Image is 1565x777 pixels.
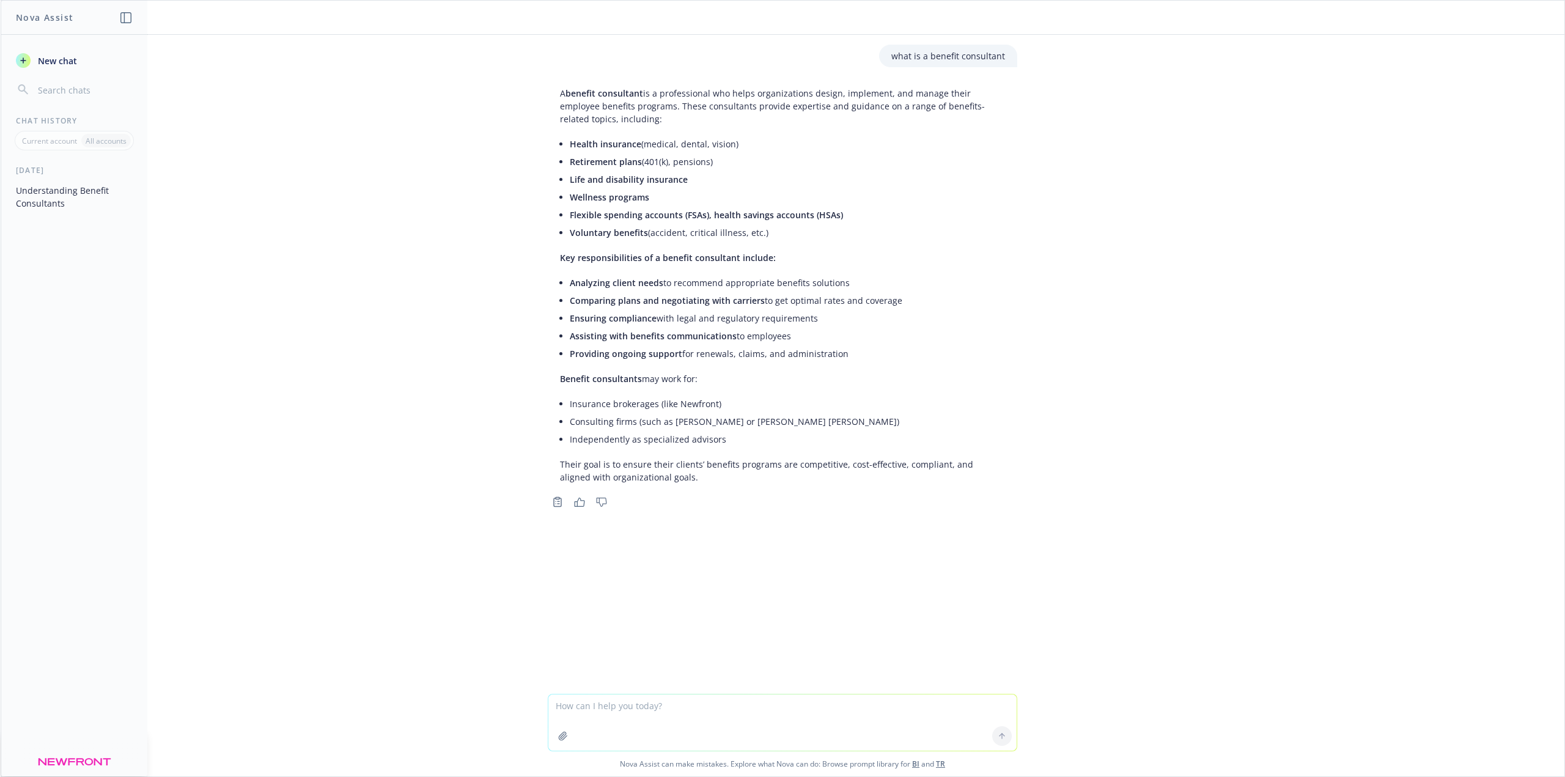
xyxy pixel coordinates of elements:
li: Insurance brokerages (like Newfront) [570,395,1005,413]
p: A is a professional who helps organizations design, implement, and manage their employee benefits... [560,87,1005,125]
span: Key responsibilities of a benefit consultant include: [560,252,776,263]
a: BI [912,759,919,769]
input: Search chats [35,81,133,98]
h1: Nova Assist [16,11,73,24]
div: Chat History [1,116,147,126]
li: to get optimal rates and coverage [570,292,1005,309]
svg: Copy to clipboard [552,496,563,507]
span: New chat [35,54,77,67]
span: Flexible spending accounts (FSAs), health savings accounts (HSAs) [570,209,843,221]
span: benefit consultant [565,87,643,99]
span: Life and disability insurance [570,174,688,185]
p: All accounts [86,136,127,146]
li: for renewals, claims, and administration [570,345,1005,363]
span: Retirement plans [570,156,642,168]
span: Ensuring compliance [570,312,657,324]
button: Understanding Benefit Consultants [11,180,138,213]
li: Consulting firms (such as [PERSON_NAME] or [PERSON_NAME] [PERSON_NAME]) [570,413,1005,430]
span: Voluntary benefits [570,227,648,238]
span: Health insurance [570,138,641,150]
span: Nova Assist can make mistakes. Explore what Nova can do: Browse prompt library for and [6,751,1559,776]
a: TR [936,759,945,769]
button: New chat [11,50,138,72]
li: with legal and regulatory requirements [570,309,1005,327]
p: Their goal is to ensure their clients’ benefits programs are competitive, cost-effective, complia... [560,458,1005,484]
span: Wellness programs [570,191,649,203]
p: Current account [22,136,77,146]
li: (accident, critical illness, etc.) [570,224,1005,241]
div: [DATE] [1,165,147,175]
span: Comparing plans and negotiating with carriers [570,295,765,306]
li: (medical, dental, vision) [570,135,1005,153]
p: what is a benefit consultant [891,50,1005,62]
span: Providing ongoing support [570,348,682,359]
p: may work for: [560,372,1005,385]
li: to recommend appropriate benefits solutions [570,274,1005,292]
button: Thumbs down [592,493,611,510]
li: (401(k), pensions) [570,153,1005,171]
li: Independently as specialized advisors [570,430,1005,448]
span: Assisting with benefits communications [570,330,737,342]
span: Benefit consultants [560,373,642,385]
span: Analyzing client needs [570,277,663,289]
li: to employees [570,327,1005,345]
